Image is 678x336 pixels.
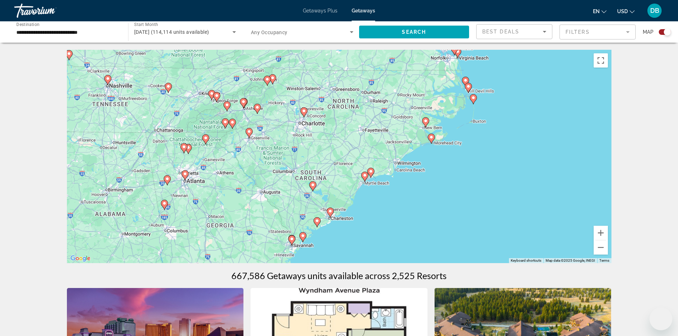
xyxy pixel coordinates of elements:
[359,26,469,38] button: Search
[593,9,600,14] span: en
[594,226,608,240] button: Zoom in
[594,53,608,68] button: Toggle fullscreen view
[650,7,659,14] span: DB
[594,240,608,255] button: Zoom out
[16,22,40,27] span: Destination
[559,24,636,40] button: Filter
[650,308,672,330] iframe: Button to launch messaging window
[134,22,158,27] span: Start Month
[511,258,541,263] button: Keyboard shortcuts
[546,258,595,262] span: Map data ©2025 Google, INEGI
[251,30,288,35] span: Any Occupancy
[14,1,85,20] a: Travorium
[69,254,92,263] img: Google
[482,27,546,36] mat-select: Sort by
[599,258,609,262] a: Terms (opens in new tab)
[402,29,426,35] span: Search
[643,27,653,37] span: Map
[303,8,337,14] a: Getaways Plus
[69,254,92,263] a: Open this area in Google Maps (opens a new window)
[645,3,664,18] button: User Menu
[593,6,606,16] button: Change language
[352,8,375,14] a: Getaways
[231,270,447,281] h1: 667,586 Getaways units available across 2,525 Resorts
[617,9,628,14] span: USD
[617,6,635,16] button: Change currency
[482,29,519,34] span: Best Deals
[134,29,209,35] span: [DATE] (114,114 units available)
